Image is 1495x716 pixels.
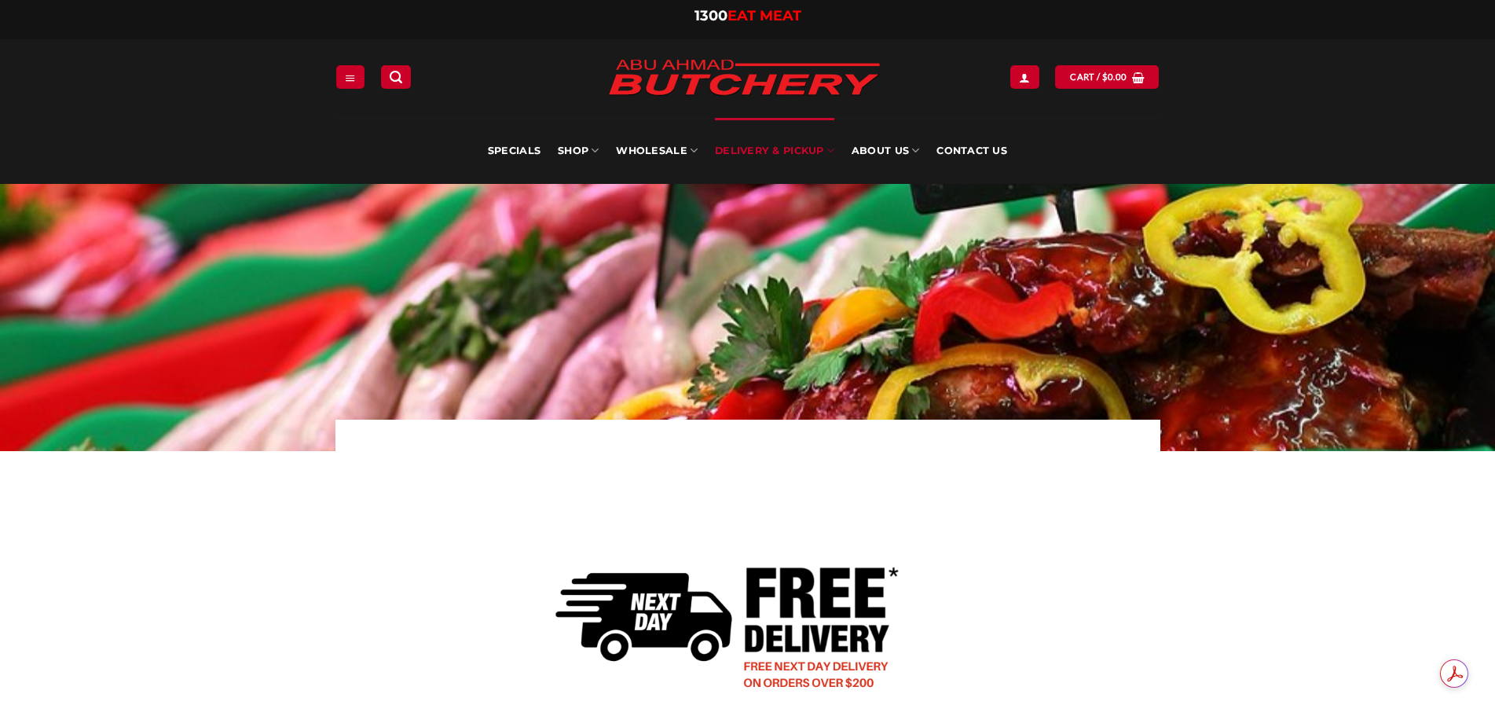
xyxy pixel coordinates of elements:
[558,118,599,184] a: SHOP
[1102,70,1108,84] span: $
[727,7,801,24] span: EAT MEAT
[1070,70,1127,84] span: Cart /
[715,118,834,184] a: Delivery & Pickup
[694,7,801,24] a: 1300EAT MEAT
[381,65,411,88] a: Search
[1010,65,1039,88] a: Login
[488,118,540,184] a: Specials
[616,118,698,184] a: Wholesale
[852,118,919,184] a: About Us
[595,49,893,108] img: Abu Ahmad Butchery
[336,65,365,88] a: Menu
[936,118,1007,184] a: Contact Us
[1055,65,1159,88] a: View cart
[1102,72,1127,82] bdi: 0.00
[694,7,727,24] span: 1300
